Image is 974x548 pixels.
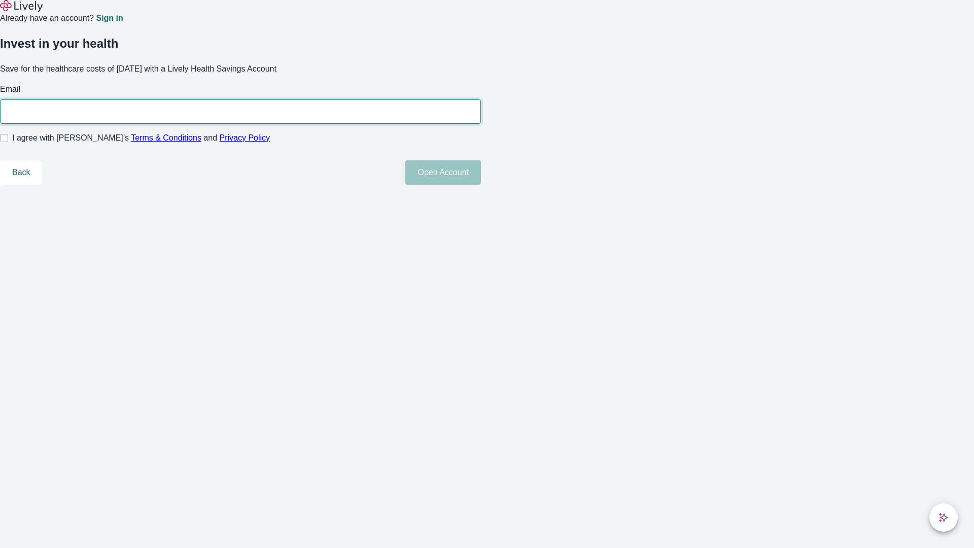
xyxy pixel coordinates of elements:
span: I agree with [PERSON_NAME]’s and [12,132,270,144]
a: Privacy Policy [220,133,270,142]
svg: Lively AI Assistant [938,512,949,523]
a: Terms & Conditions [131,133,201,142]
button: chat [929,503,958,532]
a: Sign in [96,14,123,22]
